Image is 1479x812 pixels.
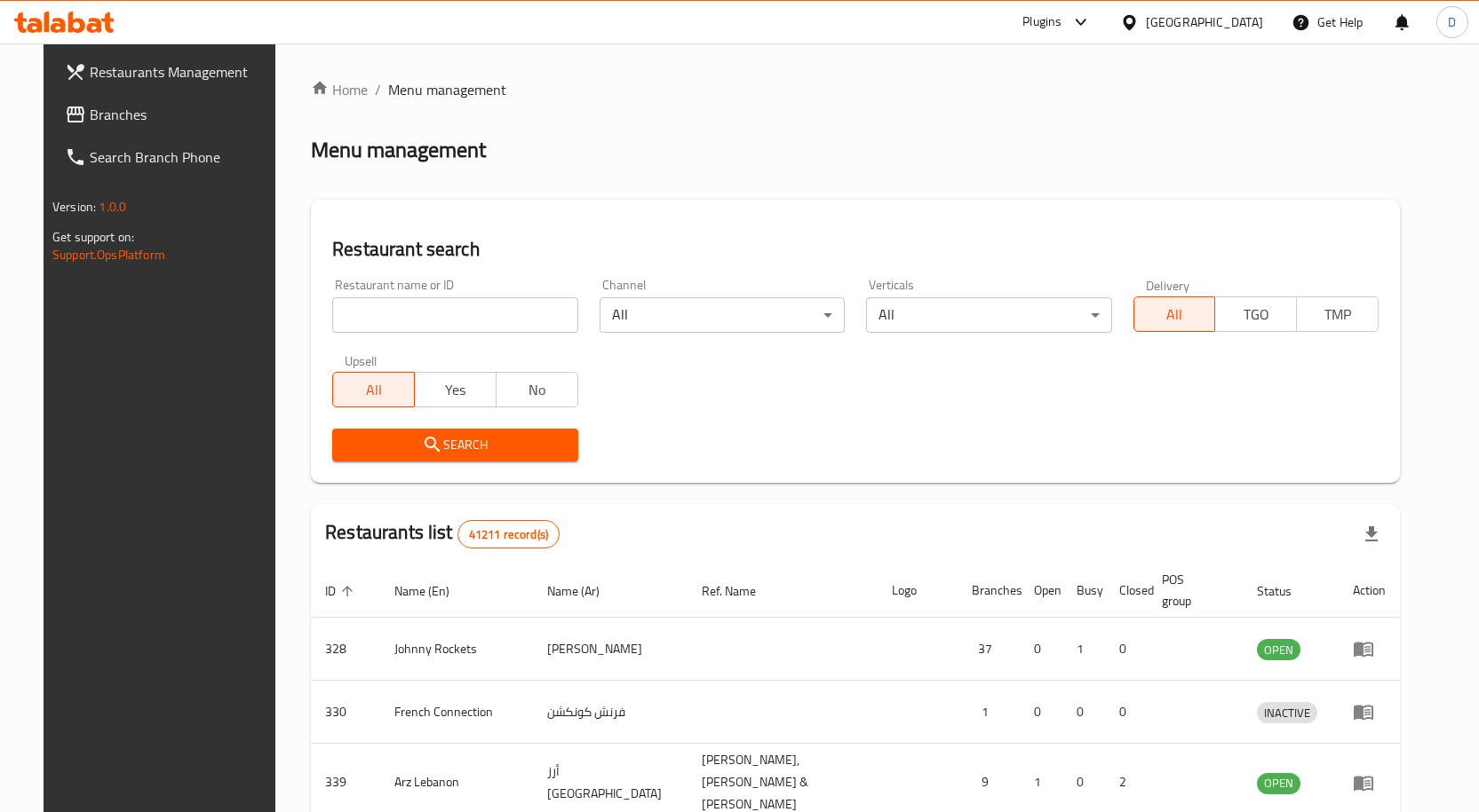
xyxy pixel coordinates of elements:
[1020,681,1062,744] td: 0
[1350,513,1393,556] div: Export file
[51,93,290,136] a: Branches
[388,79,506,100] span: Menu management
[52,243,165,266] a: Support.OpsPlatform
[1146,12,1263,32] div: [GEOGRAPHIC_DATA]
[702,580,779,602] span: Ref. Name
[346,434,563,456] span: Search
[958,618,1020,681] td: 37
[1105,681,1148,744] td: 0
[52,225,134,248] span: Get support on:
[51,136,290,178] a: Search Branch Phone
[375,79,381,100] li: /
[1062,618,1105,681] td: 1
[457,520,560,548] div: Total records count
[1141,302,1209,327] span: All
[504,377,571,403] span: No
[380,618,533,681] td: Johnny Rockets
[332,297,577,333] input: Search for restaurant name or ID..
[394,580,473,602] span: Name (En)
[892,686,936,730] img: French Connection
[1296,296,1379,332] button: TMP
[1257,703,1317,723] span: INACTIVE
[892,757,936,801] img: Arz Lebanon
[1222,302,1290,327] span: TGO
[1257,580,1315,602] span: Status
[1062,681,1105,744] td: 0
[1353,772,1386,793] div: Menu
[332,429,577,461] button: Search
[1146,279,1190,291] label: Delivery
[1257,773,1300,794] div: OPEN
[958,681,1020,744] td: 1
[90,61,276,83] span: Restaurants Management
[866,297,1111,333] div: All
[533,681,688,744] td: فرنش كونكشن
[51,51,290,93] a: Restaurants Management
[332,236,1379,263] h2: Restaurant search
[52,195,96,218] span: Version:
[414,372,497,407] button: Yes
[311,79,368,100] a: Home
[458,526,559,543] span: 41211 record(s)
[422,377,489,403] span: Yes
[1162,569,1221,611] span: POS group
[1020,618,1062,681] td: 0
[325,519,560,548] h2: Restaurants list
[1257,773,1300,793] span: OPEN
[99,195,126,218] span: 1.0.0
[1020,564,1062,618] th: Open
[1353,638,1386,659] div: Menu
[311,681,380,744] td: 330
[547,580,623,602] span: Name (Ar)
[1304,302,1372,327] span: TMP
[1339,564,1400,618] th: Action
[90,104,276,125] span: Branches
[1105,618,1148,681] td: 0
[311,79,1400,100] nav: breadcrumb
[1257,640,1300,660] span: OPEN
[1105,564,1148,618] th: Closed
[1133,296,1216,332] button: All
[496,372,578,407] button: No
[340,377,408,403] span: All
[345,354,378,367] label: Upsell
[958,564,1020,618] th: Branches
[311,618,380,681] td: 328
[1022,12,1062,33] div: Plugins
[332,372,415,407] button: All
[600,297,845,333] div: All
[1353,701,1386,722] div: Menu
[878,564,958,618] th: Logo
[380,681,533,744] td: French Connection
[1257,702,1317,723] div: INACTIVE
[1062,564,1105,618] th: Busy
[1257,639,1300,660] div: OPEN
[311,136,486,164] h2: Menu management
[1214,296,1297,332] button: TGO
[533,618,688,681] td: [PERSON_NAME]
[325,580,359,602] span: ID
[90,146,276,168] span: Search Branch Phone
[892,623,936,667] img: Johnny Rockets
[1448,12,1456,32] span: D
